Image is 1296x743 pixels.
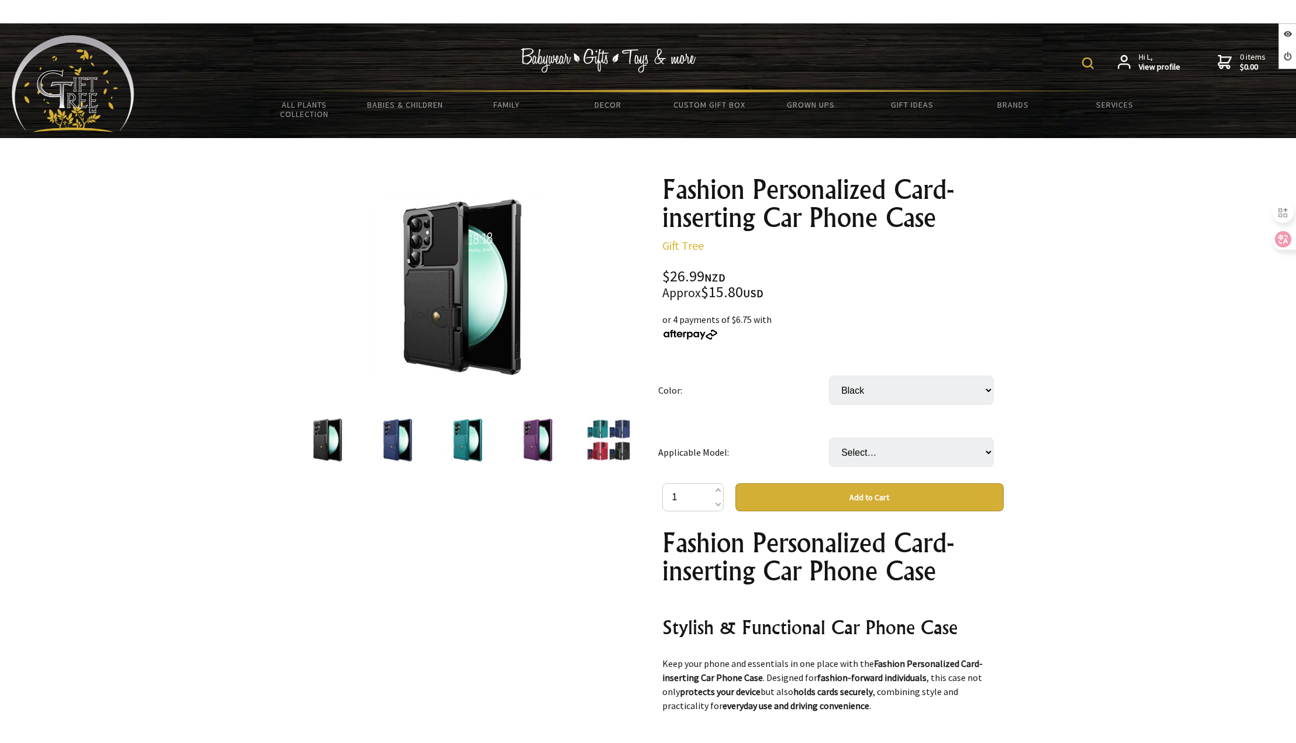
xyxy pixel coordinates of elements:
h1: Fashion Personalized Card-inserting Car Phone Case [662,529,1004,585]
img: Fashion Personalized Card-inserting Car Phone Case [516,418,561,463]
div: or 4 payments of $6.75 with [662,312,1004,340]
a: Custom Gift Box [659,92,760,117]
img: Afterpay [662,329,718,340]
p: Keep your phone and essentials in one place with the . Designed for , this case not only but also... [662,656,1004,713]
strong: holds cards securely [793,686,873,697]
span: USD [743,287,763,300]
img: Fashion Personalized Card-inserting Car Phone Case [372,198,555,381]
img: Babywear - Gifts - Toys & more [521,48,696,73]
strong: fashion-forward individuals [817,672,927,683]
strong: protects your device [680,686,761,697]
img: Fashion Personalized Card-inserting Car Phone Case [586,418,631,463]
a: Gift Tree [662,238,704,253]
a: Grown Ups [760,92,861,117]
a: Brands [963,92,1064,117]
a: Hi L,View profile [1118,52,1180,73]
span: NZD [704,271,725,284]
img: product search [1082,57,1094,69]
strong: Fashion Personalized Card-inserting Car Phone Case [662,658,983,683]
td: Applicable Model: [658,421,829,483]
td: Color: [658,359,829,421]
span: 0 items [1240,51,1266,73]
img: Fashion Personalized Card-inserting Car Phone Case [376,418,420,463]
h2: Stylish & Functional Car Phone Case [662,613,1004,641]
img: Fashion Personalized Card-inserting Car Phone Case [446,418,490,463]
a: Gift Ideas [861,92,962,117]
button: Add to Cart [735,483,1004,511]
a: All Plants Collection [254,92,355,126]
img: Fashion Personalized Card-inserting Car Phone Case [306,418,350,463]
small: Approx [662,285,701,301]
h1: Fashion Personalized Card-inserting Car Phone Case [662,176,1004,232]
a: Decor [557,92,658,117]
span: Hi L, [1139,52,1180,73]
a: Babies & Children [355,92,456,117]
strong: View profile [1139,62,1180,73]
a: 0 items$0.00 [1218,52,1266,73]
a: Services [1064,92,1165,117]
strong: $0.00 [1240,62,1266,73]
strong: everyday use and driving convenience [723,700,869,711]
a: Family [456,92,557,117]
div: $26.99 $15.80 [662,269,1004,301]
img: Babyware - Gifts - Toys and more... [12,35,134,132]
